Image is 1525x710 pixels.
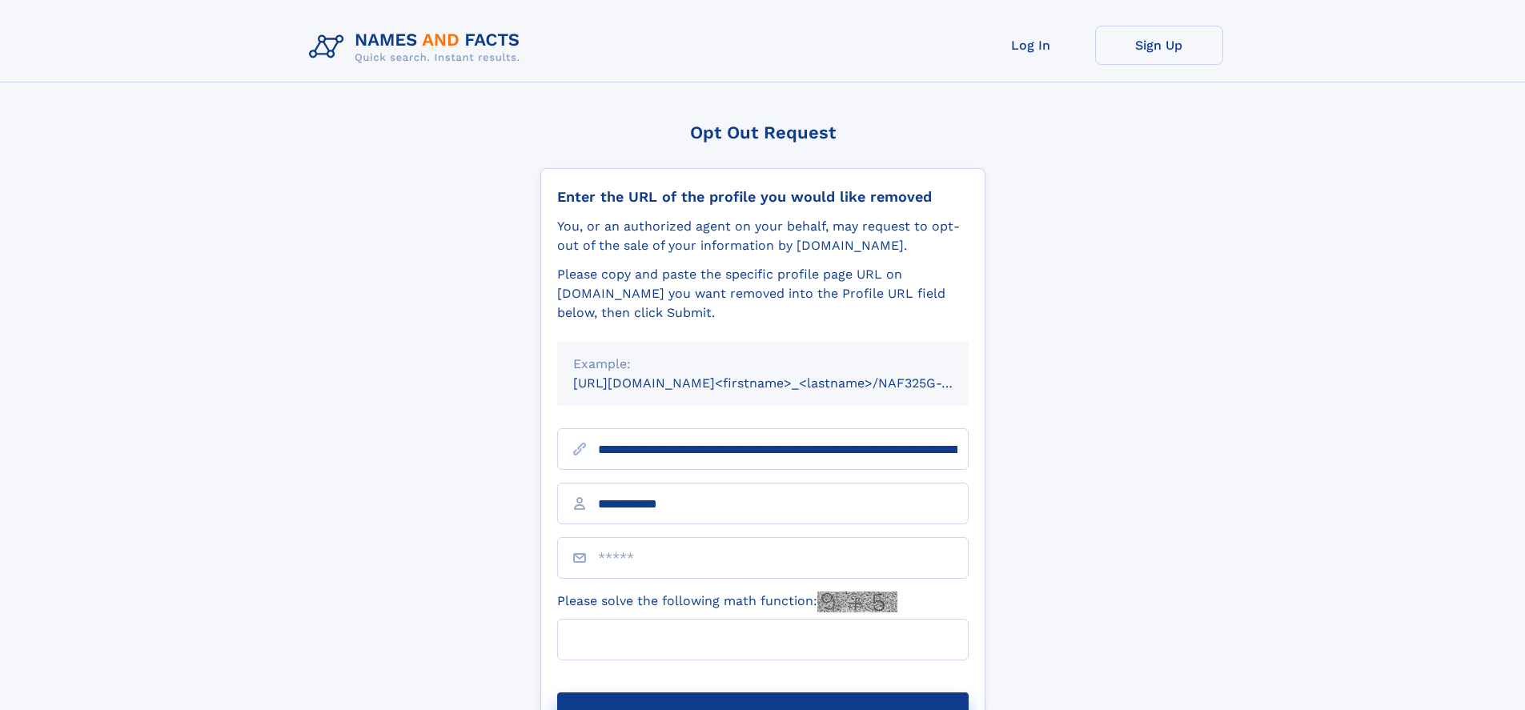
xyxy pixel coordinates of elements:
div: Opt Out Request [540,122,985,142]
a: Log In [967,26,1095,65]
div: Example: [573,355,953,374]
a: Sign Up [1095,26,1223,65]
div: You, or an authorized agent on your behalf, may request to opt-out of the sale of your informatio... [557,217,969,255]
div: Please copy and paste the specific profile page URL on [DOMAIN_NAME] you want removed into the Pr... [557,265,969,323]
div: Enter the URL of the profile you would like removed [557,188,969,206]
label: Please solve the following math function: [557,592,897,612]
small: [URL][DOMAIN_NAME]<firstname>_<lastname>/NAF325G-xxxxxxxx [573,375,999,391]
img: Logo Names and Facts [303,26,533,69]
